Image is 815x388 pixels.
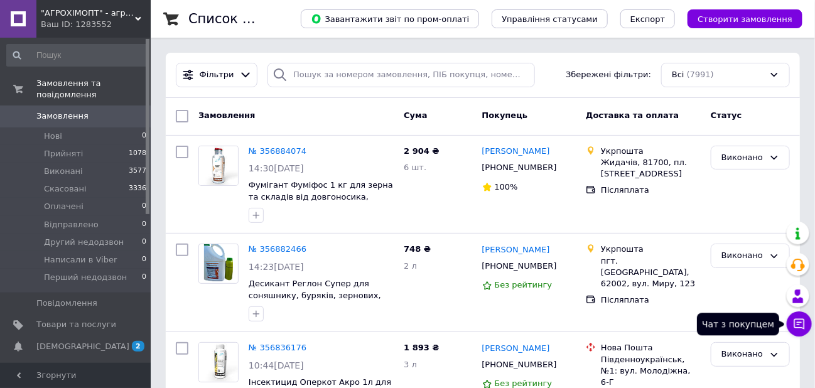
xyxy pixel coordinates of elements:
[198,244,239,284] a: Фото товару
[566,69,651,81] span: Збережені фільтри:
[249,262,304,272] span: 14:23[DATE]
[495,182,518,191] span: 100%
[495,280,553,289] span: Без рейтингу
[129,148,146,159] span: 1078
[675,14,802,23] a: Створити замовлення
[492,9,608,28] button: Управління статусами
[142,201,146,212] span: 0
[687,70,714,79] span: (7991)
[129,166,146,177] span: 3577
[142,237,146,248] span: 0
[249,146,306,156] a: № 356884074
[44,219,99,230] span: Відправлено
[495,379,553,388] span: Без рейтингу
[249,180,393,225] a: Фумігант Фуміфос 1 кг для зерна та складів від довгоносика, хрущака, борошноїда, кротів, зернівки...
[41,8,135,19] span: "АГРОХІМОПТ" - агрохімія, мікродобрива - оптом та в роздріб
[200,69,234,81] span: Фільтри
[404,110,427,120] span: Cума
[480,159,559,176] div: [PHONE_NUMBER]
[404,146,439,156] span: 2 904 ₴
[44,166,83,177] span: Виконані
[199,146,238,185] img: Фото товару
[480,258,559,274] div: [PHONE_NUMBER]
[44,272,127,283] span: Перший недодзвон
[601,294,701,306] div: Післяплата
[198,110,255,120] span: Замовлення
[404,360,417,369] span: 3 л
[601,342,701,353] div: Нова Пошта
[44,148,83,159] span: Прийняті
[129,183,146,195] span: 3336
[6,44,148,67] input: Пошук
[36,362,116,385] span: Показники роботи компанії
[36,78,151,100] span: Замовлення та повідомлення
[36,110,89,122] span: Замовлення
[787,311,812,337] button: Чат з покупцем
[601,185,701,196] div: Післяплата
[249,244,306,254] a: № 356882466
[698,14,792,24] span: Створити замовлення
[36,341,129,352] span: [DEMOGRAPHIC_DATA]
[697,313,779,335] div: Чат з покупцем
[188,11,316,26] h1: Список замовлень
[630,14,666,24] span: Експорт
[404,244,431,254] span: 748 ₴
[620,9,676,28] button: Експорт
[132,341,144,352] span: 2
[36,319,116,330] span: Товари та послуги
[249,163,304,173] span: 14:30[DATE]
[688,9,802,28] button: Створити замовлення
[721,348,764,361] div: Виконано
[249,360,304,370] span: 10:44[DATE]
[249,343,306,352] a: № 356836176
[44,131,62,142] span: Нові
[142,254,146,266] span: 0
[482,343,550,355] a: [PERSON_NAME]
[404,343,439,352] span: 1 893 ₴
[44,201,84,212] span: Оплачені
[480,357,559,373] div: [PHONE_NUMBER]
[711,110,742,120] span: Статус
[601,244,701,255] div: Укрпошта
[142,131,146,142] span: 0
[204,244,234,283] img: Фото товару
[502,14,598,24] span: Управління статусами
[199,343,238,382] img: Фото товару
[142,272,146,283] span: 0
[249,279,381,311] a: Десикант Реглон Супер для соняшнику, буряків, зернових, сої, ріпаку, овочевих культур
[672,69,684,81] span: Всі
[198,342,239,382] a: Фото товару
[44,254,117,266] span: Написали в Viber
[311,13,469,24] span: Завантажити звіт по пром-оплаті
[482,146,550,158] a: [PERSON_NAME]
[601,256,701,290] div: пгт. [GEOGRAPHIC_DATA], 62002, вул. Миру, 123
[44,237,124,248] span: Другий недодзвон
[482,244,550,256] a: [PERSON_NAME]
[301,9,479,28] button: Завантажити звіт по пром-оплаті
[142,219,146,230] span: 0
[44,183,87,195] span: Скасовані
[404,261,417,271] span: 2 л
[601,157,701,180] div: Жидачів, 81700, пл. [STREET_ADDRESS]
[404,163,426,172] span: 6 шт.
[721,151,764,164] div: Виконано
[601,146,701,157] div: Укрпошта
[482,110,528,120] span: Покупець
[36,298,97,309] span: Повідомлення
[267,63,535,87] input: Пошук за номером замовлення, ПІБ покупця, номером телефону, Email, номером накладної
[41,19,151,30] div: Ваш ID: 1283552
[721,249,764,262] div: Виконано
[198,146,239,186] a: Фото товару
[586,110,679,120] span: Доставка та оплата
